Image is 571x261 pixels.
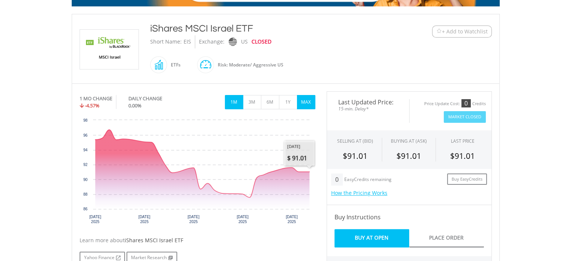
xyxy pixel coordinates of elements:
[128,95,187,102] div: DAILY CHANGE
[83,133,87,137] text: 96
[128,102,142,109] span: 0.00%
[334,213,484,222] h4: Buy Instructions
[187,215,199,224] text: [DATE] 2025
[333,105,404,112] span: 15-min. Delay*
[442,28,488,35] span: + Add to Watchlist
[184,35,191,48] div: EIS
[228,38,237,46] img: nasdaq.png
[461,99,471,107] div: 0
[83,207,87,211] text: 86
[297,95,315,109] button: MAX
[214,56,283,74] div: Risk: Moderate/ Aggressive US
[261,95,279,109] button: 6M
[343,151,368,161] span: $91.01
[83,148,87,152] text: 94
[337,138,373,144] div: SELLING AT (BID)
[80,237,315,244] div: Learn more about
[81,30,137,69] img: EQU.US.EIS.png
[241,35,248,48] div: US
[286,215,298,224] text: [DATE] 2025
[331,173,343,186] div: 0
[450,151,475,161] span: $91.01
[85,102,99,109] span: -4.57%
[138,215,150,224] text: [DATE] 2025
[80,116,315,229] div: Chart. Highcharts interactive chart.
[83,163,87,167] text: 92
[83,178,87,182] text: 90
[150,22,386,35] div: iShares MSCI Israel ETF
[334,229,409,247] a: Buy At Open
[237,215,249,224] text: [DATE] 2025
[243,95,261,109] button: 3M
[333,99,404,105] span: Last Updated Price:
[83,192,87,196] text: 88
[80,95,112,102] div: 1 MO CHANGE
[344,177,392,183] div: EasyCredits remaining
[396,151,421,161] span: $91.01
[225,95,243,109] button: 1M
[80,116,315,229] svg: Interactive chart
[424,101,460,107] div: Price Update Cost:
[391,138,427,144] span: BUYING AT (ASK)
[472,101,486,107] div: Credits
[83,118,87,122] text: 98
[451,138,475,144] div: LAST PRICE
[199,35,224,48] div: Exchange:
[436,29,442,34] img: Watchlist
[444,111,486,123] button: Market Closed
[331,189,387,196] a: How the Pricing Works
[167,56,181,74] div: ETFs
[279,95,297,109] button: 1Y
[447,173,487,185] a: Buy EasyCredits
[252,35,271,48] div: CLOSED
[125,237,183,244] span: iShares MSCI Israel ETF
[89,215,101,224] text: [DATE] 2025
[409,229,484,247] a: Place Order
[150,35,182,48] div: Short Name:
[432,26,492,38] button: Watchlist + Add to Watchlist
